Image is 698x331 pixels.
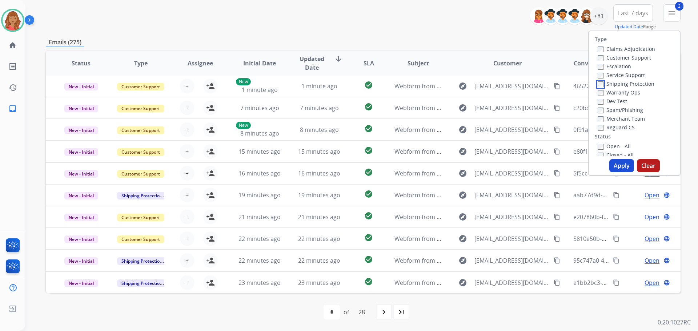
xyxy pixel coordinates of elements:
span: Initial Date [243,59,276,68]
input: Shipping Protection [598,81,603,87]
mat-icon: explore [458,169,467,178]
mat-icon: content_copy [554,170,560,177]
label: Claims Adjudication [598,45,655,52]
mat-icon: person_add [206,256,215,265]
label: Type [595,36,607,43]
mat-icon: last_page [397,308,406,316]
span: 7 minutes ago [300,104,339,112]
button: + [180,188,194,202]
mat-icon: content_copy [613,235,619,242]
span: e207860b-fe06-4a34-99f4-90dedbd3a2b6 [573,213,685,221]
mat-icon: content_copy [554,235,560,242]
span: 1 minute ago [242,86,278,94]
span: Open [645,191,659,199]
mat-icon: person_add [206,147,215,156]
mat-icon: check_circle [364,146,373,155]
span: New - Initial [64,235,98,243]
mat-icon: home [8,41,17,50]
button: 2 [663,4,681,22]
span: Shipping Protection [117,279,167,287]
mat-icon: explore [458,213,467,221]
span: Customer Support [117,83,164,90]
button: + [180,231,194,246]
span: New - Initial [64,148,98,156]
span: 21 minutes ago [238,213,281,221]
span: Subject [408,59,429,68]
button: + [180,144,194,159]
span: Last 7 days [618,12,648,15]
span: Customer Support [117,148,164,156]
mat-icon: check_circle [364,124,373,133]
span: 22 minutes ago [298,257,340,265]
button: + [180,79,194,93]
mat-icon: check_circle [364,168,373,177]
label: Warranty Ops [598,89,640,96]
mat-icon: content_copy [554,214,560,220]
span: Customer [493,59,522,68]
span: e80f120e-9e3d-4314-9f53-f3d6f47caa79 [573,148,680,156]
span: 23 minutes ago [238,279,281,287]
span: 5810e50b-9109-4195-b2c2-0916c337e0a4 [573,235,685,243]
span: Open [645,278,659,287]
mat-icon: history [8,83,17,92]
mat-icon: content_copy [613,192,619,198]
mat-icon: explore [458,147,467,156]
button: + [180,122,194,137]
mat-icon: content_copy [554,279,560,286]
mat-icon: person_add [206,191,215,199]
button: Updated Date [615,24,643,30]
span: 16 minutes ago [238,169,281,177]
mat-icon: check_circle [364,81,373,89]
label: Service Support [598,72,645,78]
mat-icon: content_copy [554,148,560,155]
span: + [185,169,189,178]
label: Open - All [598,143,631,150]
span: [EMAIL_ADDRESS][DOMAIN_NAME] [474,147,549,156]
mat-icon: inbox [8,104,17,113]
label: Customer Support [598,54,651,61]
input: Claims Adjudication [598,47,603,52]
mat-icon: person_add [206,278,215,287]
span: [EMAIL_ADDRESS][DOMAIN_NAME] [474,278,549,287]
span: New - Initial [64,126,98,134]
mat-icon: content_copy [613,214,619,220]
mat-icon: check_circle [364,190,373,198]
mat-icon: person_add [206,104,215,112]
span: 22 minutes ago [298,235,340,243]
span: New - Initial [64,257,98,265]
span: e1bb2bc3-6076-46ef-9e58-242fab7e5a6d [573,279,684,287]
input: Open - All [598,144,603,150]
input: Warranty Ops [598,90,603,96]
span: Webform from [EMAIL_ADDRESS][DOMAIN_NAME] on [DATE] [394,279,559,287]
span: + [185,104,189,112]
span: + [185,82,189,90]
div: +81 [590,7,607,25]
span: New - Initial [64,105,98,112]
mat-icon: check_circle [364,102,373,111]
span: Open [645,234,659,243]
input: Spam/Phishing [598,108,603,113]
mat-icon: content_copy [613,257,619,264]
button: + [180,253,194,268]
input: Merchant Team [598,116,603,122]
span: Open [645,213,659,221]
span: Range [615,24,656,30]
input: Reguard CS [598,125,603,131]
label: Shipping Protection [598,80,654,87]
span: 5f5cc418-c6b6-44af-a438-2184931ebfd9 [573,169,681,177]
span: 1 minute ago [301,82,337,90]
span: New - Initial [64,83,98,90]
span: [EMAIL_ADDRESS][DOMAIN_NAME] [474,256,549,265]
span: New - Initial [64,192,98,199]
span: aab77d9d-dd50-498b-ad7b-7e38ce98f33e [573,191,686,199]
span: 16 minutes ago [298,169,340,177]
span: [EMAIL_ADDRESS][DOMAIN_NAME] [474,82,549,90]
span: 465222f1-ca62-4ada-940e-af29550a5783 [573,82,682,90]
div: of [344,308,349,316]
span: 0f91a4e3-39b0-4742-9468-81ea165aacef [573,126,682,134]
span: + [185,234,189,243]
span: Webform from [EMAIL_ADDRESS][DOMAIN_NAME] on [DATE] [394,148,559,156]
span: Type [134,59,148,68]
label: Closed - All [598,152,634,158]
mat-icon: content_copy [554,126,560,133]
